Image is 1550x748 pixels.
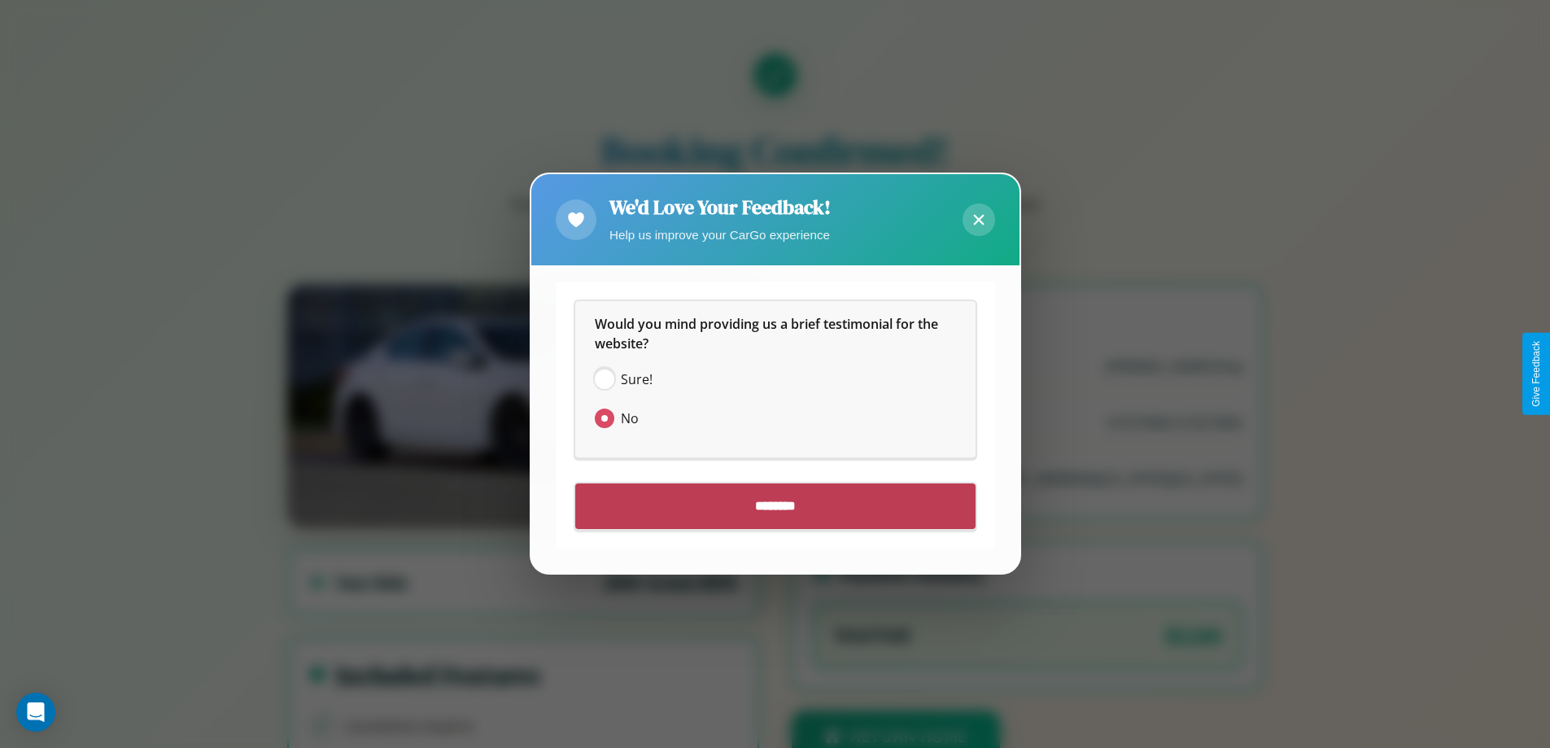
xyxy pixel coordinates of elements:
p: Help us improve your CarGo experience [609,224,831,246]
span: Sure! [621,370,653,390]
div: Open Intercom Messenger [16,693,55,732]
h2: We'd Love Your Feedback! [609,194,831,221]
span: Would you mind providing us a brief testimonial for the website? [595,316,941,353]
div: Give Feedback [1530,341,1542,407]
span: No [621,409,639,429]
